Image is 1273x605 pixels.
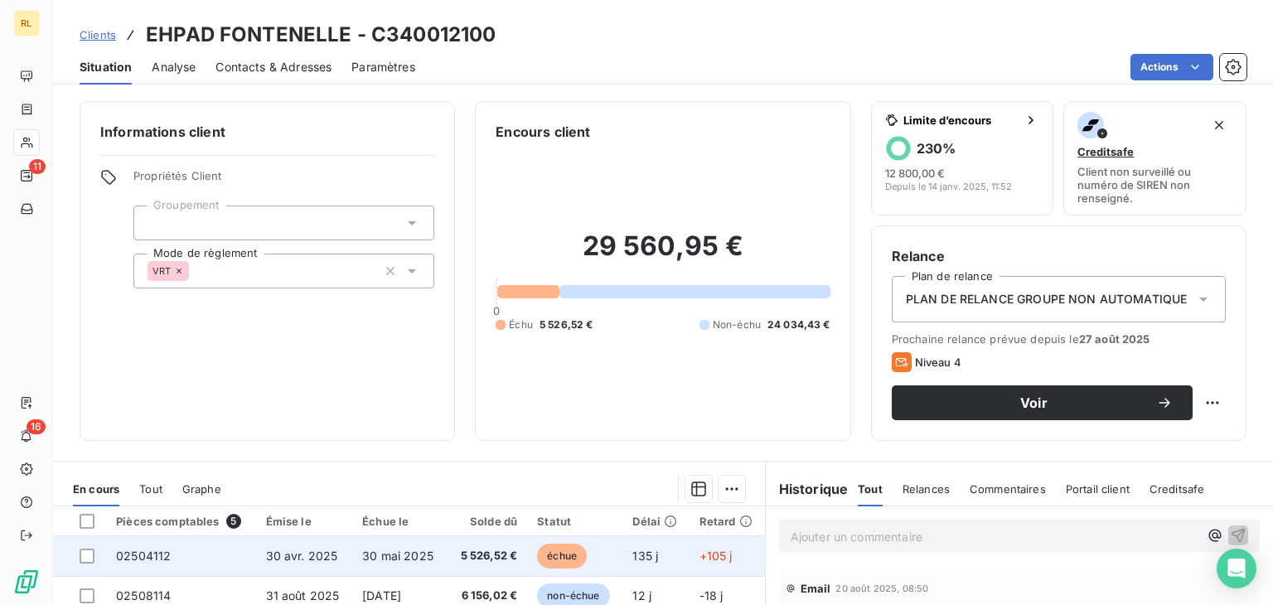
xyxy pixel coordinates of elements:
span: Niveau 4 [915,356,961,369]
span: Limite d’encours [903,114,1019,127]
h3: EHPAD FONTENELLE - C340012100 [146,20,496,50]
span: 20 août 2025, 08:50 [835,583,928,593]
span: 6 156,02 € [457,588,518,604]
span: Email [801,582,831,595]
div: Solde dû [457,515,518,528]
span: Voir [912,396,1156,409]
div: Open Intercom Messenger [1217,549,1256,588]
span: Propriétés Client [133,169,434,192]
span: Tout [858,482,883,496]
button: CreditsafeClient non surveillé ou numéro de SIREN non renseigné. [1063,101,1246,215]
span: Clients [80,28,116,41]
span: Situation [80,59,132,75]
div: RL [13,10,40,36]
button: Voir [892,385,1193,420]
span: PLAN DE RELANCE GROUPE NON AUTOMATIQUE [906,291,1188,307]
span: En cours [73,482,119,496]
div: Délai [632,515,679,528]
span: 12 800,00 € [885,167,945,180]
div: Pièces comptables [116,514,245,529]
div: Retard [699,515,755,528]
span: Prochaine relance prévue depuis le [892,332,1226,346]
h6: Encours client [496,122,590,142]
span: Creditsafe [1150,482,1205,496]
span: 24 034,43 € [767,317,830,332]
img: Logo LeanPay [13,569,40,595]
span: 02504112 [116,549,171,563]
input: Ajouter une valeur [148,215,161,230]
span: +105 j [699,549,733,563]
span: échue [537,544,587,569]
input: Ajouter une valeur [189,264,202,278]
span: Non-échu [713,317,761,332]
span: 02508114 [116,588,171,603]
h6: Historique [766,479,849,499]
h2: 29 560,95 € [496,230,830,279]
span: Paramètres [351,59,415,75]
span: Depuis le 14 janv. 2025, 11:52 [885,181,1012,191]
span: -18 j [699,588,724,603]
span: Creditsafe [1077,145,1134,158]
span: 11 [29,159,46,174]
span: Relances [903,482,950,496]
span: Commentaires [970,482,1046,496]
span: 5 526,52 € [540,317,593,332]
span: 5 [226,514,241,529]
span: 27 août 2025 [1079,332,1150,346]
span: 12 j [632,588,651,603]
span: 30 avr. 2025 [266,549,338,563]
a: Clients [80,27,116,43]
span: Échu [509,317,533,332]
div: Émise le [266,515,343,528]
span: 5 526,52 € [457,548,518,564]
span: 30 mai 2025 [362,549,433,563]
h6: Informations client [100,122,434,142]
span: Analyse [152,59,196,75]
span: VRT [152,266,171,276]
button: Limite d’encours230%12 800,00 €Depuis le 14 janv. 2025, 11:52 [871,101,1054,215]
span: 135 j [632,549,658,563]
span: Portail client [1066,482,1130,496]
span: [DATE] [362,588,401,603]
div: Statut [537,515,612,528]
span: Client non surveillé ou numéro de SIREN non renseigné. [1077,165,1232,205]
span: 31 août 2025 [266,588,340,603]
span: 16 [27,419,46,434]
span: Tout [139,482,162,496]
span: Graphe [182,482,221,496]
div: Échue le [362,515,436,528]
h6: 230 % [917,140,956,157]
span: Contacts & Adresses [215,59,332,75]
h6: Relance [892,246,1226,266]
button: Actions [1130,54,1213,80]
span: 0 [493,304,500,317]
